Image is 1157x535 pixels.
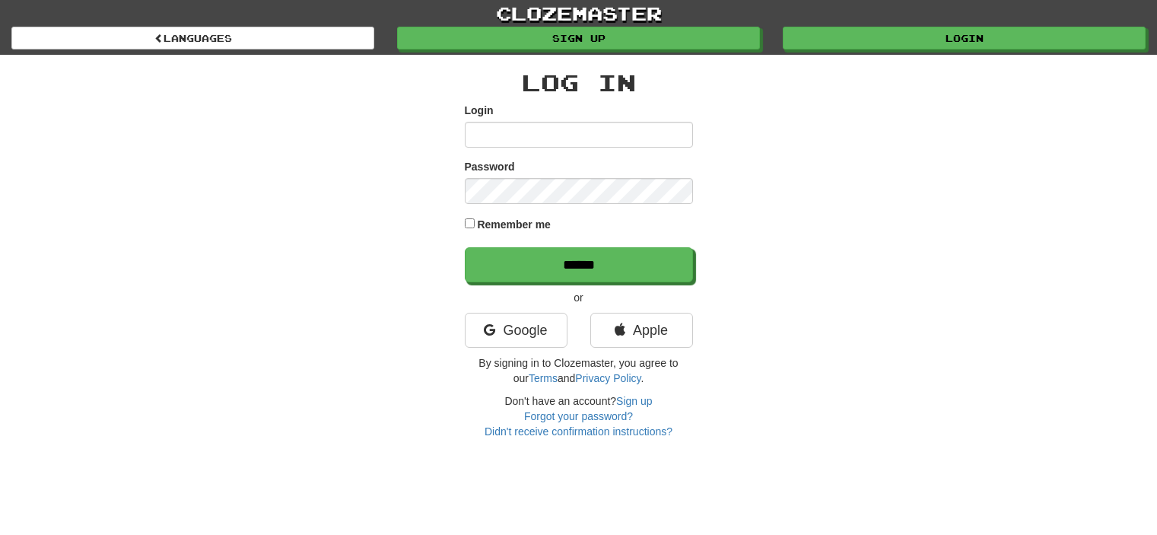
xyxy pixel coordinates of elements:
[465,393,693,439] div: Don't have an account?
[524,410,633,422] a: Forgot your password?
[616,395,652,407] a: Sign up
[11,27,374,49] a: Languages
[465,290,693,305] p: or
[465,159,515,174] label: Password
[465,70,693,95] h2: Log In
[477,217,551,232] label: Remember me
[529,372,558,384] a: Terms
[575,372,640,384] a: Privacy Policy
[485,425,672,438] a: Didn't receive confirmation instructions?
[590,313,693,348] a: Apple
[783,27,1146,49] a: Login
[465,355,693,386] p: By signing in to Clozemaster, you agree to our and .
[465,313,567,348] a: Google
[397,27,760,49] a: Sign up
[465,103,494,118] label: Login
